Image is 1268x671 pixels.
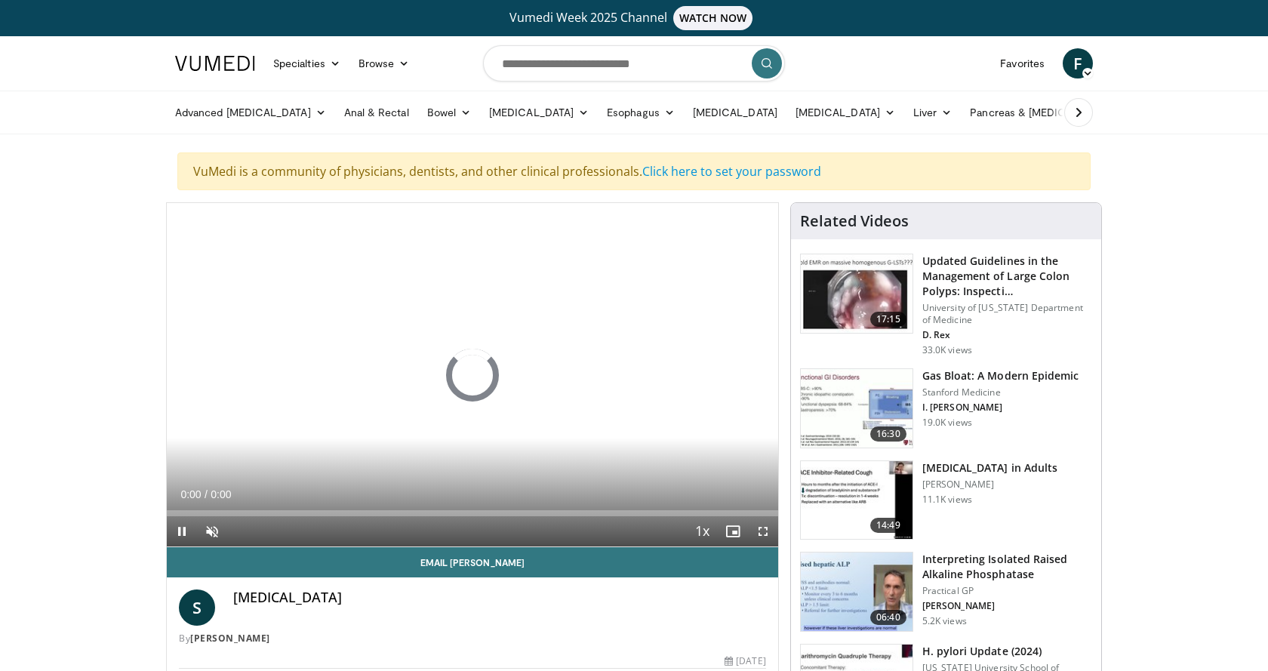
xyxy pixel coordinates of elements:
button: Pause [167,516,197,546]
a: Specialties [264,48,349,78]
p: [PERSON_NAME] [922,479,1057,491]
img: 11950cd4-d248-4755-8b98-ec337be04c84.150x105_q85_crop-smart_upscale.jpg [801,461,913,540]
div: By [179,632,766,645]
video-js: Video Player [167,203,778,547]
a: Pancreas & [MEDICAL_DATA] [961,97,1137,128]
p: [PERSON_NAME] [922,600,1092,612]
a: 17:15 Updated Guidelines in the Management of Large Colon Polyps: Inspecti… University of [US_STA... [800,254,1092,356]
a: Vumedi Week 2025 ChannelWATCH NOW [177,6,1091,30]
button: Fullscreen [748,516,778,546]
a: [MEDICAL_DATA] [480,97,598,128]
p: University of [US_STATE] Department of Medicine [922,302,1092,326]
h3: Gas Bloat: A Modern Epidemic [922,368,1079,383]
img: 480ec31d-e3c1-475b-8289-0a0659db689a.150x105_q85_crop-smart_upscale.jpg [801,369,913,448]
span: 17:15 [870,312,906,327]
span: / [205,488,208,500]
a: Advanced [MEDICAL_DATA] [166,97,335,128]
a: 06:40 Interpreting Isolated Raised Alkaline Phosphatase Practical GP [PERSON_NAME] 5.2K views [800,552,1092,632]
p: Stanford Medicine [922,386,1079,399]
a: Favorites [991,48,1054,78]
p: I. [PERSON_NAME] [922,402,1079,414]
span: 06:40 [870,610,906,625]
img: 6a4ee52d-0f16-480d-a1b4-8187386ea2ed.150x105_q85_crop-smart_upscale.jpg [801,552,913,631]
input: Search topics, interventions [483,45,785,82]
img: dfcfcb0d-b871-4e1a-9f0c-9f64970f7dd8.150x105_q85_crop-smart_upscale.jpg [801,254,913,333]
div: [DATE] [725,654,765,668]
span: 0:00 [180,488,201,500]
h3: Interpreting Isolated Raised Alkaline Phosphatase [922,552,1092,582]
span: 14:49 [870,518,906,533]
h3: Updated Guidelines in the Management of Large Colon Polyps: Inspecti… [922,254,1092,299]
a: [MEDICAL_DATA] [684,97,786,128]
button: Enable picture-in-picture mode [718,516,748,546]
h4: [MEDICAL_DATA] [233,589,766,606]
a: Bowel [418,97,480,128]
a: Liver [904,97,961,128]
p: 33.0K views [922,344,972,356]
button: Unmute [197,516,227,546]
a: S [179,589,215,626]
button: Playback Rate [688,516,718,546]
p: D. Rex [922,329,1092,341]
p: 5.2K views [922,615,967,627]
span: 16:30 [870,426,906,442]
p: 19.0K views [922,417,972,429]
a: Anal & Rectal [335,97,418,128]
a: Browse [349,48,419,78]
a: F [1063,48,1093,78]
a: [PERSON_NAME] [190,632,270,645]
h4: Related Videos [800,212,909,230]
h3: H. pylori Update (2024) [922,644,1092,659]
span: 0:00 [211,488,231,500]
div: Progress Bar [167,510,778,516]
a: Email [PERSON_NAME] [167,547,778,577]
p: Practical GP [922,585,1092,597]
a: [MEDICAL_DATA] [786,97,904,128]
img: VuMedi Logo [175,56,255,71]
p: 11.1K views [922,494,972,506]
a: 14:49 [MEDICAL_DATA] in Adults [PERSON_NAME] 11.1K views [800,460,1092,540]
span: WATCH NOW [673,6,753,30]
a: Esophagus [598,97,684,128]
a: Click here to set your password [642,163,821,180]
a: 16:30 Gas Bloat: A Modern Epidemic Stanford Medicine I. [PERSON_NAME] 19.0K views [800,368,1092,448]
h3: [MEDICAL_DATA] in Adults [922,460,1057,476]
div: VuMedi is a community of physicians, dentists, and other clinical professionals. [177,152,1091,190]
